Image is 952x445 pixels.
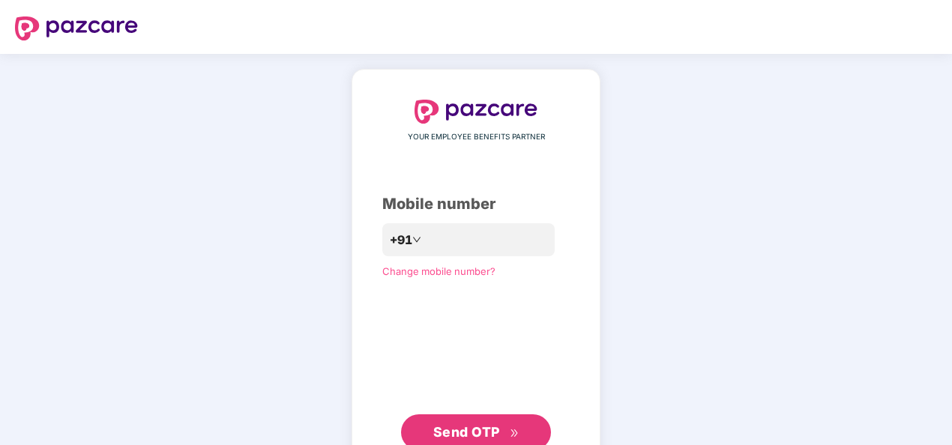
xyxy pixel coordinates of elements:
span: down [412,235,421,244]
span: Send OTP [433,424,500,440]
span: YOUR EMPLOYEE BENEFITS PARTNER [408,131,545,143]
a: Change mobile number? [382,265,495,277]
div: Mobile number [382,193,570,216]
span: +91 [390,231,412,249]
span: double-right [510,429,519,438]
img: logo [15,16,138,40]
img: logo [415,100,537,124]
